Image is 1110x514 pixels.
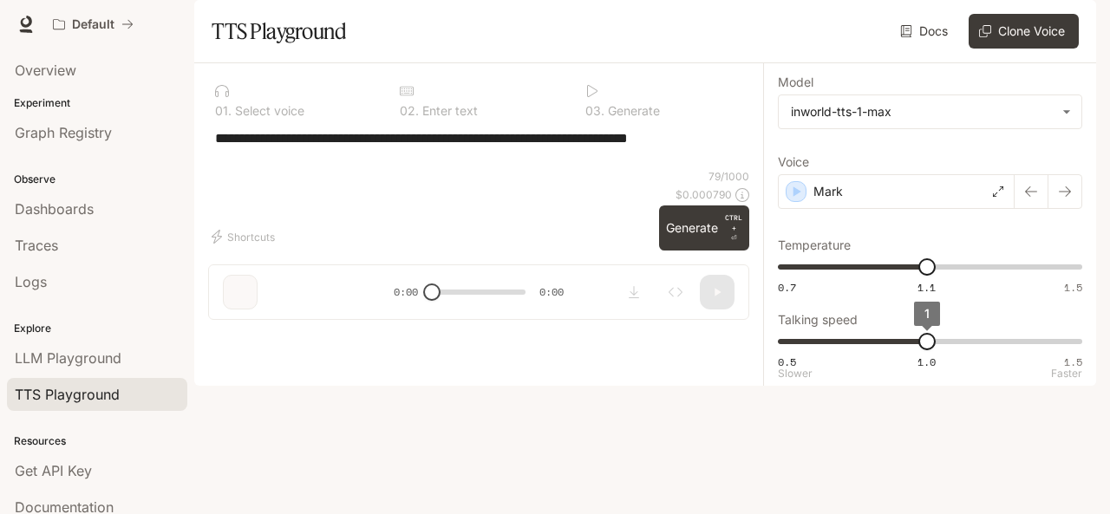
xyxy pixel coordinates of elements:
button: Clone Voice [969,14,1079,49]
p: 0 2 . [400,105,419,117]
h1: TTS Playground [212,14,346,49]
span: 0.7 [778,280,796,295]
p: Talking speed [778,314,858,326]
a: Docs [897,14,955,49]
span: 1.5 [1064,280,1082,295]
p: CTRL + [725,212,742,233]
p: Mark [813,183,843,200]
button: GenerateCTRL +⏎ [659,205,749,250]
p: Model [778,76,813,88]
p: 0 1 . [215,105,232,117]
p: 79 / 1000 [708,169,749,184]
span: 1.5 [1064,355,1082,369]
p: Faster [1051,368,1082,379]
p: $ 0.000790 [676,187,732,202]
p: Default [72,17,114,32]
button: Shortcuts [208,223,282,250]
span: 1.0 [917,355,936,369]
p: Voice [778,156,809,168]
span: 1 [924,306,930,321]
p: Temperature [778,239,851,251]
div: inworld-tts-1-max [779,95,1081,128]
p: Select voice [232,105,304,117]
span: 1.1 [917,280,936,295]
p: Slower [778,368,813,379]
p: Enter text [419,105,478,117]
p: ⏎ [725,212,742,244]
span: 0.5 [778,355,796,369]
button: All workspaces [45,7,141,42]
div: inworld-tts-1-max [791,103,1054,120]
p: 0 3 . [585,105,604,117]
p: Generate [604,105,660,117]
